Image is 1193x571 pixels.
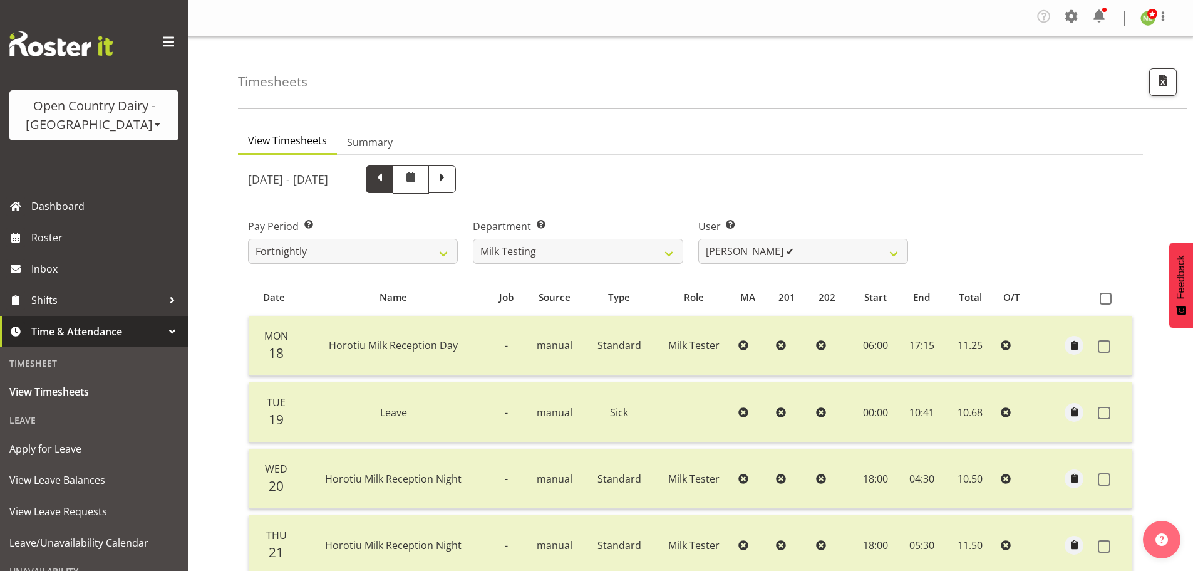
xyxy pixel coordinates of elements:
span: Feedback [1175,255,1187,299]
td: 10:41 [899,382,944,443]
span: Milk Tester [668,538,720,552]
a: Leave/Unavailability Calendar [3,527,185,558]
span: manual [537,406,572,419]
img: Rosterit website logo [9,31,113,56]
a: View Leave Requests [3,496,185,527]
div: Source [532,290,577,305]
span: Summary [347,135,393,150]
span: Roster [31,228,182,247]
a: View Timesheets [3,376,185,407]
span: Mon [264,329,288,343]
span: View Leave Requests [9,502,178,521]
span: Time & Attendance [31,322,163,341]
label: User [698,219,908,234]
td: Standard [584,316,654,376]
a: Apply for Leave [3,433,185,464]
div: Job [495,290,517,305]
span: 21 [269,543,284,561]
span: manual [537,472,572,486]
span: View Timesheets [9,382,178,401]
div: End [906,290,937,305]
span: Milk Tester [668,338,720,352]
span: Shifts [31,291,163,310]
td: Standard [584,449,654,509]
div: Start [859,290,892,305]
span: - [505,472,508,486]
span: Milk Tester [668,472,720,486]
div: 202 [819,290,844,305]
div: Open Country Dairy - [GEOGRAPHIC_DATA] [22,97,166,134]
span: Inbox [31,259,182,278]
td: 17:15 [899,316,944,376]
div: MA [740,290,764,305]
h5: [DATE] - [DATE] [248,172,328,186]
span: Leave/Unavailability Calendar [9,533,178,552]
img: nicole-lloyd7454.jpg [1140,11,1155,26]
a: View Leave Balances [3,464,185,496]
td: 00:00 [852,382,899,443]
img: help-xxl-2.png [1155,533,1168,546]
td: 18:00 [852,449,899,509]
div: Total [951,290,989,305]
div: 201 [778,290,804,305]
div: Type [592,290,647,305]
span: Wed [265,462,287,476]
span: manual [537,338,572,352]
div: Leave [3,407,185,433]
span: 18 [269,344,284,362]
span: Horotiu Milk Reception Day [329,338,458,352]
td: Sick [584,382,654,443]
label: Pay Period [248,219,458,234]
button: Feedback - Show survey [1169,243,1193,328]
td: 10.50 [944,449,996,509]
span: Horotiu Milk Reception Night [325,538,462,552]
button: Export CSV [1149,68,1177,96]
div: Name [306,290,480,305]
label: Department [473,219,683,234]
div: Date [256,290,291,305]
td: 10.68 [944,382,996,443]
span: Leave [380,406,407,419]
td: 04:30 [899,449,944,509]
div: O/T [1003,290,1029,305]
span: manual [537,538,572,552]
span: 20 [269,477,284,495]
span: 19 [269,411,284,428]
h4: Timesheets [238,75,307,89]
span: - [505,406,508,419]
span: View Leave Balances [9,471,178,490]
span: Thu [266,528,287,542]
div: Timesheet [3,350,185,376]
span: Dashboard [31,197,182,216]
span: Horotiu Milk Reception Night [325,472,462,486]
span: - [505,338,508,352]
span: View Timesheets [248,133,327,148]
span: Tue [267,396,286,409]
span: - [505,538,508,552]
td: 06:00 [852,316,899,376]
td: 11.25 [944,316,996,376]
div: Role [661,290,726,305]
span: Apply for Leave [9,439,178,458]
